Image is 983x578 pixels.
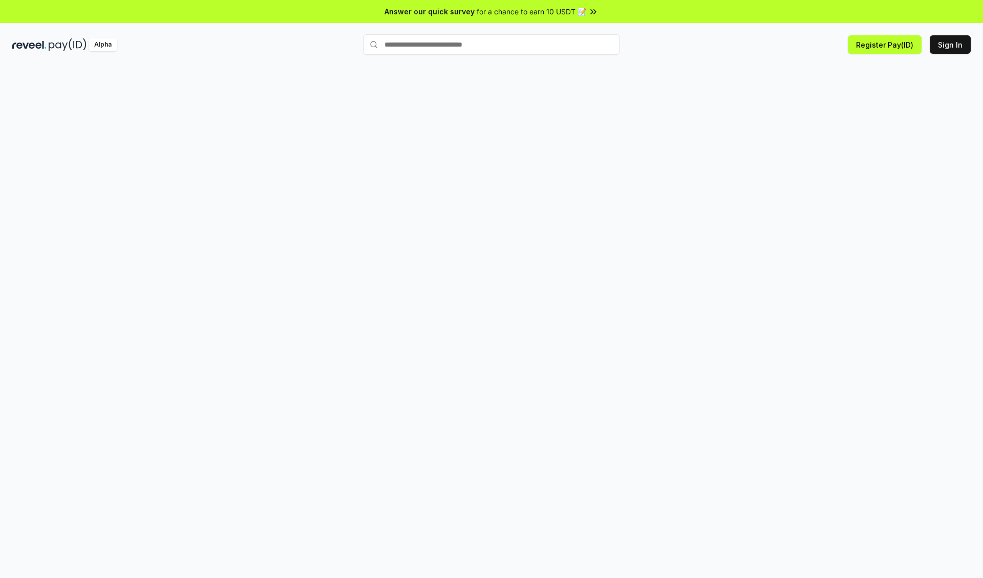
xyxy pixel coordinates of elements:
button: Register Pay(ID) [848,35,922,54]
button: Sign In [930,35,971,54]
span: Answer our quick survey [384,6,475,17]
img: pay_id [49,38,87,51]
span: for a chance to earn 10 USDT 📝 [477,6,586,17]
div: Alpha [89,38,117,51]
img: reveel_dark [12,38,47,51]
